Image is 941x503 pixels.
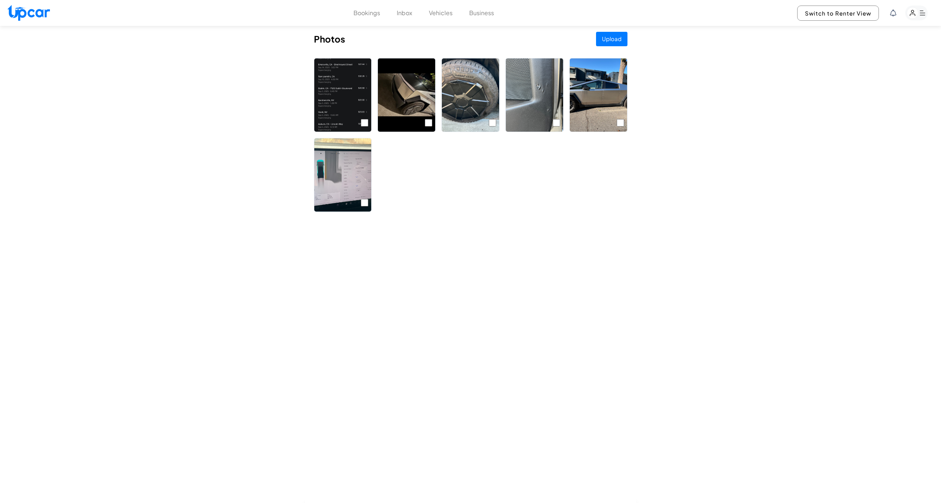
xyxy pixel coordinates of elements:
[570,58,627,132] img: Photo 5
[429,9,453,17] button: Vehicles
[442,58,499,132] img: Photo 3
[397,9,412,17] button: Inbox
[314,138,372,212] img: Photo 6
[378,58,435,132] img: Photo 2
[506,58,563,132] img: Photo 4
[7,5,50,21] img: Upcar Logo
[469,9,494,17] button: Business
[797,6,879,21] button: Switch to Renter View
[596,32,627,46] button: Upload
[353,9,380,17] button: Bookings
[314,33,345,45] h1: Photos
[314,58,372,132] img: Photo 1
